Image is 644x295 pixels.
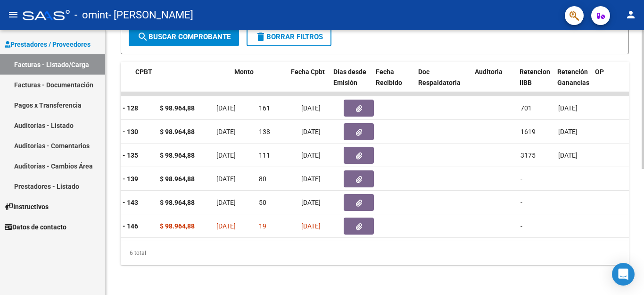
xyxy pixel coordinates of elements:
[520,199,522,206] span: -
[132,62,231,103] datatable-header-cell: CPBT
[135,68,152,76] span: CPBT
[216,175,236,183] span: [DATE]
[333,68,366,86] span: Días desde Emisión
[553,62,591,103] datatable-header-cell: Retención Ganancias
[231,62,287,103] datatable-header-cell: Monto
[520,175,522,183] span: -
[558,128,578,135] span: [DATE]
[259,128,270,135] span: 138
[625,9,636,20] mat-icon: person
[520,152,536,159] span: 3175
[121,241,629,265] div: 6 total
[216,199,236,206] span: [DATE]
[234,68,254,76] span: Monto
[291,68,325,76] span: Fecha Cpbt
[591,62,629,103] datatable-header-cell: OP
[137,31,149,42] mat-icon: search
[372,62,414,103] datatable-header-cell: Fecha Recibido
[471,62,516,103] datatable-header-cell: Auditoria
[520,68,550,86] span: Retencion IIBB
[160,128,195,135] strong: $ 98.964,88
[301,152,321,159] span: [DATE]
[475,68,503,76] span: Auditoria
[418,68,461,86] span: Doc Respaldatoria
[160,199,195,206] strong: $ 98.964,88
[301,222,321,230] span: [DATE]
[259,199,266,206] span: 50
[5,202,49,212] span: Instructivos
[160,104,195,112] strong: $ 98.964,88
[216,152,236,159] span: [DATE]
[216,222,236,230] span: [DATE]
[5,222,66,232] span: Datos de contacto
[160,175,195,183] strong: $ 98.964,88
[301,128,321,135] span: [DATE]
[558,104,578,112] span: [DATE]
[414,62,471,103] datatable-header-cell: Doc Respaldatoria
[612,263,635,286] div: Open Intercom Messenger
[595,68,604,76] span: OP
[8,9,19,20] mat-icon: menu
[558,152,578,159] span: [DATE]
[160,222,195,230] strong: $ 98.964,88
[74,5,108,25] span: - omint
[520,104,532,112] span: 701
[216,104,236,112] span: [DATE]
[520,222,522,230] span: -
[557,68,589,86] span: Retención Ganancias
[520,128,536,135] span: 1619
[259,175,266,183] span: 80
[129,27,239,46] button: Buscar Comprobante
[330,62,372,103] datatable-header-cell: Días desde Emisión
[247,27,331,46] button: Borrar Filtros
[301,199,321,206] span: [DATE]
[376,68,402,86] span: Fecha Recibido
[255,33,323,41] span: Borrar Filtros
[259,152,270,159] span: 111
[160,152,195,159] strong: $ 98.964,88
[259,104,270,112] span: 161
[108,5,193,25] span: - [PERSON_NAME]
[5,39,91,50] span: Prestadores / Proveedores
[137,33,231,41] span: Buscar Comprobante
[301,104,321,112] span: [DATE]
[255,31,266,42] mat-icon: delete
[301,175,321,183] span: [DATE]
[259,222,266,230] span: 19
[516,62,553,103] datatable-header-cell: Retencion IIBB
[216,128,236,135] span: [DATE]
[287,62,330,103] datatable-header-cell: Fecha Cpbt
